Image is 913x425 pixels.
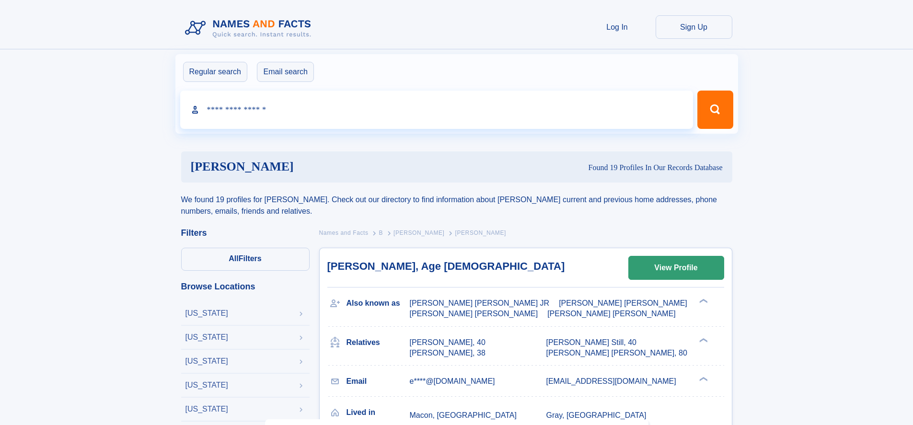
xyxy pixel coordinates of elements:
div: [US_STATE] [185,357,228,365]
label: Email search [257,62,313,82]
h1: [PERSON_NAME] [191,161,441,173]
h3: Also known as [347,295,410,311]
a: [PERSON_NAME] [PERSON_NAME], 80 [546,348,687,358]
a: [PERSON_NAME], 40 [410,337,485,348]
a: [PERSON_NAME], Age [DEMOGRAPHIC_DATA] [327,260,565,272]
span: All [229,254,238,263]
a: [PERSON_NAME] Still, 40 [546,337,637,348]
div: ❯ [697,376,708,382]
div: [US_STATE] [185,310,228,317]
div: [US_STATE] [185,333,228,341]
a: Names and Facts [319,227,369,239]
div: Browse Locations [181,282,310,291]
span: [EMAIL_ADDRESS][DOMAIN_NAME] [546,377,676,385]
div: We found 19 profiles for [PERSON_NAME]. Check out our directory to find information about [PERSON... [181,183,732,217]
h3: Lived in [347,404,410,421]
a: Log In [579,15,656,39]
div: [US_STATE] [185,405,228,413]
a: B [379,227,383,239]
img: Logo Names and Facts [181,15,319,41]
h3: Email [347,373,410,390]
span: [PERSON_NAME] [PERSON_NAME] [559,299,687,307]
div: [US_STATE] [185,381,228,389]
div: Filters [181,229,310,237]
h3: Relatives [347,334,410,351]
span: Gray, [GEOGRAPHIC_DATA] [546,411,647,419]
a: Sign Up [656,15,732,39]
div: ❯ [697,337,708,343]
span: [PERSON_NAME] [455,230,506,236]
span: [PERSON_NAME] [PERSON_NAME] [547,310,676,318]
span: B [379,230,383,236]
a: [PERSON_NAME], 38 [410,348,485,358]
div: Found 19 Profiles In Our Records Database [441,162,722,173]
span: [PERSON_NAME] [PERSON_NAME] JR [410,299,550,307]
a: View Profile [629,256,724,279]
button: Search Button [697,91,733,129]
a: [PERSON_NAME] [393,227,445,239]
div: View Profile [654,257,697,279]
div: ❯ [697,298,708,304]
span: Macon, [GEOGRAPHIC_DATA] [410,411,517,419]
label: Regular search [183,62,248,82]
input: search input [180,91,693,129]
label: Filters [181,248,310,271]
span: [PERSON_NAME] [PERSON_NAME] [410,310,538,318]
span: [PERSON_NAME] [393,230,445,236]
